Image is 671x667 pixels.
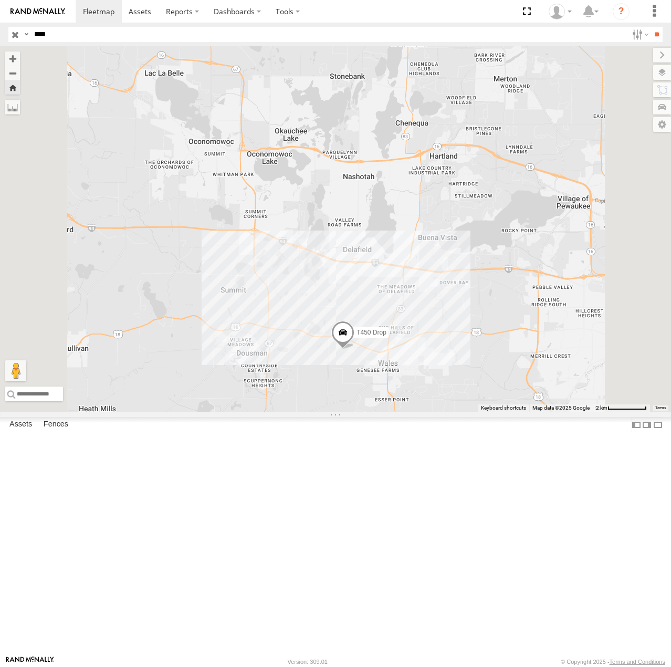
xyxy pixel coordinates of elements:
div: Ryan Behnke [545,4,575,19]
label: Measure [5,100,20,114]
span: T450 Drop [357,329,386,336]
label: Hide Summary Table [653,417,663,432]
div: Version: 309.01 [288,659,328,665]
img: rand-logo.svg [11,8,65,15]
button: Map Scale: 2 km per 71 pixels [593,404,650,412]
label: Map Settings [653,117,671,132]
a: Terms and Conditions [610,659,665,665]
button: Zoom Home [5,80,20,95]
button: Zoom in [5,51,20,66]
label: Assets [4,418,37,432]
div: © Copyright 2025 - [561,659,665,665]
label: Search Query [22,27,30,42]
i: ? [613,3,630,20]
button: Zoom out [5,66,20,80]
a: Visit our Website [6,656,54,667]
label: Fences [38,418,74,432]
label: Dock Summary Table to the Right [642,417,652,432]
button: Keyboard shortcuts [481,404,526,412]
label: Dock Summary Table to the Left [631,417,642,432]
span: Map data ©2025 Google [532,405,590,411]
span: 2 km [596,405,607,411]
a: Terms (opens in new tab) [655,406,666,410]
button: Drag Pegman onto the map to open Street View [5,360,26,381]
label: Search Filter Options [628,27,651,42]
